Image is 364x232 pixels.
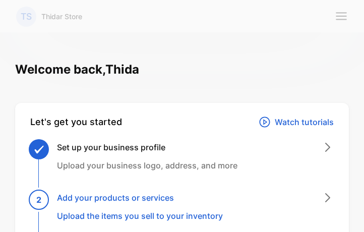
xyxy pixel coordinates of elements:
[41,11,82,22] p: Thidar Store
[57,159,237,171] p: Upload your business logo, address, and more
[36,194,41,206] span: 2
[275,116,334,128] p: Watch tutorials
[15,61,349,79] h1: Welcome back, Thida
[30,115,122,129] div: Let's get you started
[57,141,237,153] h3: Set up your business profile
[259,115,334,129] a: Watch tutorials
[21,10,32,23] p: TS
[57,210,223,222] p: Upload the items you sell to your inventory
[57,192,223,204] h3: Add your products or services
